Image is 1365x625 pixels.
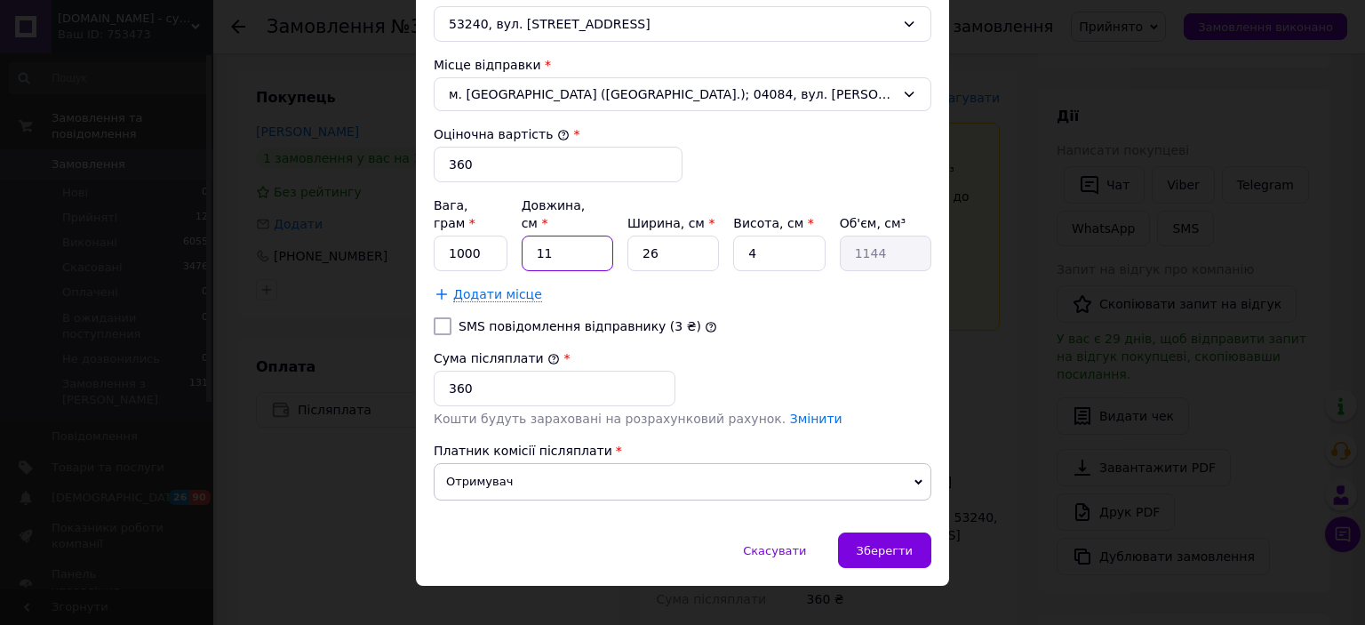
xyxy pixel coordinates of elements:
[733,216,813,230] label: Висота, см
[434,198,475,230] label: Вага, грам
[453,287,542,302] span: Додати місце
[434,412,842,426] span: Кошти будуть зараховані на розрахунковий рахунок.
[857,544,913,557] span: Зберегти
[743,544,806,557] span: Скасувати
[434,351,560,365] label: Сума післяплати
[434,444,612,458] span: Платник комісії післяплати
[434,463,931,501] span: Отримувач
[434,127,570,141] label: Оціночна вартість
[522,198,586,230] label: Довжина, см
[434,6,931,42] div: 53240, вул. [STREET_ADDRESS]
[790,412,842,426] a: Змінити
[627,216,714,230] label: Ширина, см
[434,56,931,74] div: Місце відправки
[459,319,701,333] label: SMS повідомлення відправнику (3 ₴)
[840,214,931,232] div: Об'єм, см³
[449,85,895,103] span: м. [GEOGRAPHIC_DATA] ([GEOGRAPHIC_DATA].); 04084, вул. [PERSON_NAME][STREET_ADDRESS]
